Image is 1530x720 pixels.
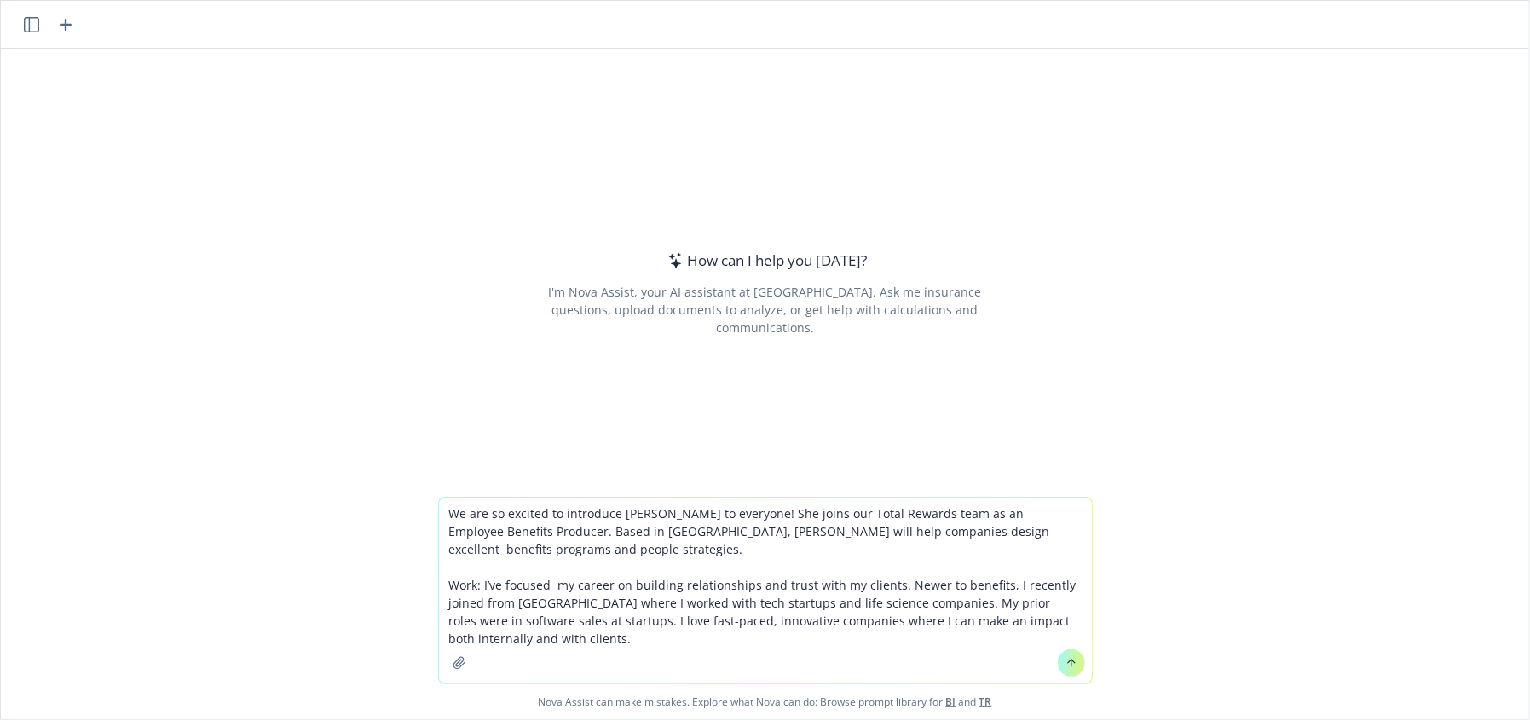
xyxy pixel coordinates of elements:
div: How can I help you [DATE]? [663,250,867,272]
div: I'm Nova Assist, your AI assistant at [GEOGRAPHIC_DATA]. Ask me insurance questions, upload docum... [525,283,1005,337]
a: TR [979,694,992,709]
textarea: We are so excited to introduce [PERSON_NAME] to everyone! She joins our Total Rewards team as an ... [439,498,1092,683]
span: Nova Assist can make mistakes. Explore what Nova can do: Browse prompt library for and [8,684,1522,719]
a: BI [946,694,956,709]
